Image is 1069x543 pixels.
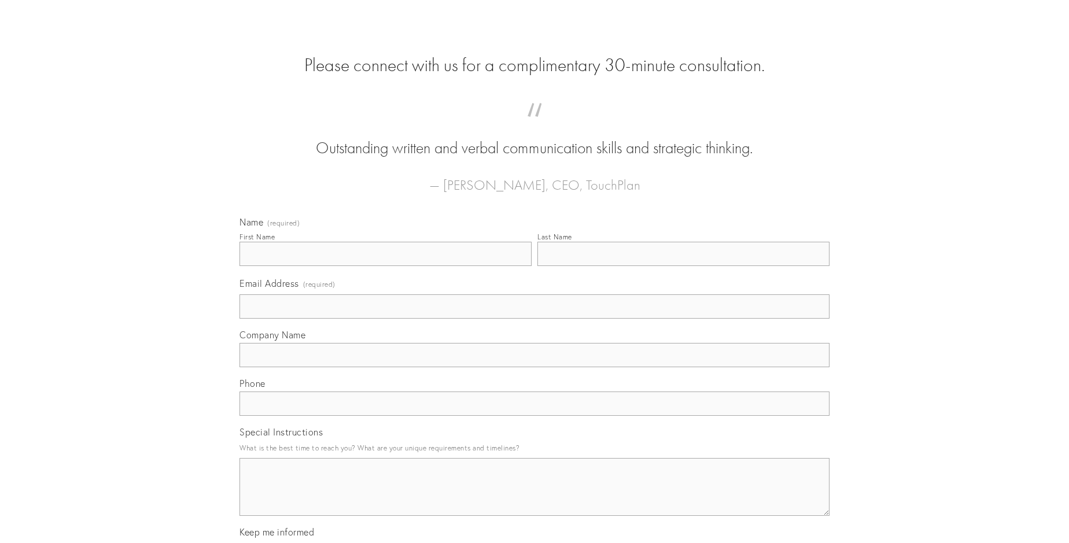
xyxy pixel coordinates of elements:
figcaption: — [PERSON_NAME], CEO, TouchPlan [258,160,811,197]
span: (required) [267,220,300,227]
span: “ [258,114,811,137]
span: Company Name [239,329,305,341]
h2: Please connect with us for a complimentary 30-minute consultation. [239,54,830,76]
span: Keep me informed [239,526,314,538]
span: (required) [303,276,336,292]
span: Name [239,216,263,228]
span: Special Instructions [239,426,323,438]
span: Phone [239,378,266,389]
span: Email Address [239,278,299,289]
blockquote: Outstanding written and verbal communication skills and strategic thinking. [258,114,811,160]
div: Last Name [537,232,572,241]
div: First Name [239,232,275,241]
p: What is the best time to reach you? What are your unique requirements and timelines? [239,440,830,456]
